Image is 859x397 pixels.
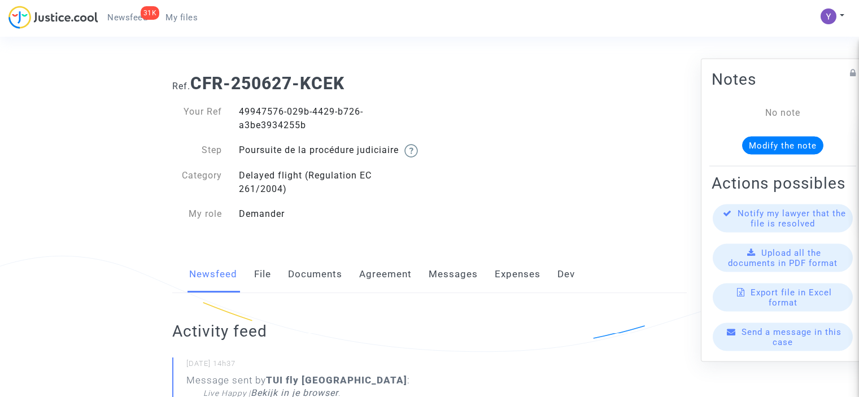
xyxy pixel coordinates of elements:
[230,143,430,158] div: Poursuite de la procédure judiciaire
[230,169,430,196] div: Delayed flight (Regulation EC 261/2004)
[557,256,575,293] a: Dev
[742,136,823,154] button: Modify the note
[164,207,230,221] div: My role
[728,247,838,268] span: Upload all the documents in PDF format
[165,12,198,23] span: My files
[230,207,430,221] div: Demander
[288,256,342,293] a: Documents
[189,256,237,293] a: Newsfeed
[156,9,207,26] a: My files
[230,105,430,132] div: 49947576-029b-4429-b726-a3be3934255b
[186,359,481,373] small: [DATE] 14h37
[742,326,841,347] span: Send a message in this case
[172,321,481,341] h2: Activity feed
[821,8,836,24] img: ACg8ocLJbu-06PV-PP0rSorRCNxlVR0ijoVEwORkjsgJBMEIW3VU-A=s96-c
[729,106,837,119] div: No note
[712,69,854,89] h2: Notes
[98,9,156,26] a: 31KNewsfeed
[266,374,407,386] b: TUI fly [GEOGRAPHIC_DATA]
[751,287,832,307] span: Export file in Excel format
[738,208,846,228] span: Notify my lawyer that the file is resolved
[495,256,540,293] a: Expenses
[712,173,854,193] h2: Actions possibles
[164,143,230,158] div: Step
[172,81,190,91] span: Ref.
[429,256,478,293] a: Messages
[141,6,160,20] div: 31K
[8,6,98,29] img: jc-logo.svg
[164,105,230,132] div: Your Ref
[404,144,418,158] img: help.svg
[254,256,271,293] a: File
[107,12,147,23] span: Newsfeed
[359,256,412,293] a: Agreement
[164,169,230,196] div: Category
[190,73,345,93] b: CFR-250627-KCEK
